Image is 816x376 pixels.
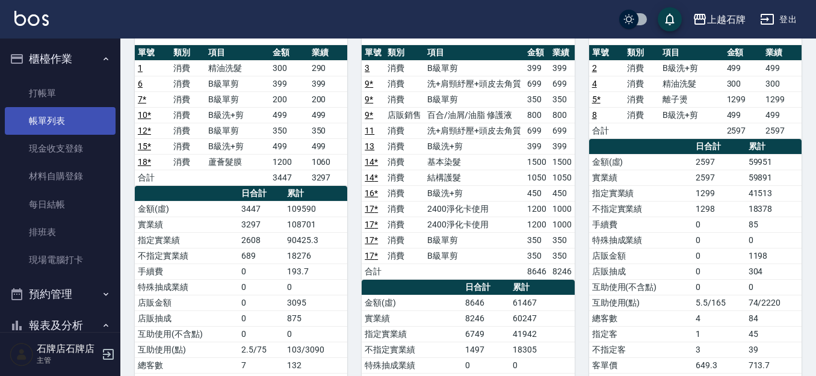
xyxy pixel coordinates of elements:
th: 項目 [660,45,723,61]
td: 399 [524,138,549,154]
td: 0 [693,264,746,279]
td: 離子燙 [660,91,723,107]
td: 300 [270,60,309,76]
td: 8246 [549,264,575,279]
a: 1 [138,63,143,73]
td: 1 [693,326,746,342]
td: 45 [746,326,802,342]
td: 店販抽成 [589,264,693,279]
td: 74/2220 [746,295,802,310]
td: 103/3090 [284,342,347,357]
td: B級洗+剪 [205,138,269,154]
td: B級單剪 [424,91,524,107]
td: 消費 [385,76,424,91]
th: 金額 [724,45,763,61]
td: 互助使用(點) [135,342,238,357]
td: 消費 [385,154,424,170]
td: 指定客 [589,326,693,342]
td: 1200 [524,217,549,232]
td: 指定實業績 [589,185,693,201]
td: 手續費 [135,264,238,279]
a: 11 [365,126,374,135]
td: 1050 [549,170,575,185]
td: 消費 [385,201,424,217]
td: 499 [309,138,348,154]
td: B級洗+剪 [660,107,723,123]
td: 消費 [170,91,206,107]
td: 5.5/165 [693,295,746,310]
td: 店販銷售 [385,107,424,123]
a: 帳單列表 [5,107,116,135]
td: 消費 [385,138,424,154]
th: 累計 [746,139,802,155]
td: 店販金額 [589,248,693,264]
td: 39 [746,342,802,357]
td: 499 [762,60,802,76]
td: 消費 [385,123,424,138]
a: 3 [365,63,369,73]
td: 消費 [624,60,660,76]
a: 13 [365,141,374,151]
td: 1500 [549,154,575,170]
td: 指定實業績 [362,326,462,342]
td: 8646 [462,295,510,310]
td: 1497 [462,342,510,357]
th: 單號 [135,45,170,61]
td: 399 [549,60,575,76]
td: 消費 [624,91,660,107]
td: 1500 [524,154,549,170]
th: 金額 [270,45,309,61]
td: 實業績 [362,310,462,326]
a: 6 [138,79,143,88]
td: 132 [284,357,347,373]
td: 0 [693,248,746,264]
td: B級洗+剪 [660,60,723,76]
td: 2597 [693,170,746,185]
td: 8246 [462,310,510,326]
td: 3 [693,342,746,357]
td: 店販抽成 [135,310,238,326]
td: B級單剪 [205,123,269,138]
td: 消費 [170,60,206,76]
td: 消費 [624,107,660,123]
button: 報表及分析 [5,310,116,341]
th: 累計 [510,280,574,295]
td: 350 [549,232,575,248]
td: 店販金額 [135,295,238,310]
td: B級單剪 [424,232,524,248]
td: 6749 [462,326,510,342]
td: 消費 [170,138,206,154]
td: 消費 [385,91,424,107]
td: 699 [524,123,549,138]
td: 金額(虛) [589,154,693,170]
td: B級洗+剪 [424,185,524,201]
td: 實業績 [589,170,693,185]
img: Logo [14,11,49,26]
p: 主管 [37,355,98,366]
th: 類別 [170,45,206,61]
td: 699 [549,76,575,91]
th: 業績 [549,45,575,61]
td: 百合/油屑/油脂 修護液 [424,107,524,123]
th: 項目 [205,45,269,61]
td: B級洗+剪 [424,138,524,154]
td: 399 [309,76,348,91]
td: 消費 [385,217,424,232]
td: 洗+肩頸紓壓+頭皮去角質 [424,76,524,91]
td: 1198 [746,248,802,264]
a: 現金收支登錄 [5,135,116,162]
td: 消費 [170,123,206,138]
td: 0 [462,357,510,373]
td: 499 [270,107,309,123]
td: 3297 [309,170,348,185]
div: 上越石牌 [707,12,746,27]
th: 單號 [589,45,625,61]
td: 0 [746,232,802,248]
td: 0 [238,279,284,295]
th: 金額 [524,45,549,61]
td: 300 [762,76,802,91]
td: 8646 [524,264,549,279]
td: 1050 [524,170,549,185]
td: 3447 [270,170,309,185]
td: 合計 [589,123,625,138]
